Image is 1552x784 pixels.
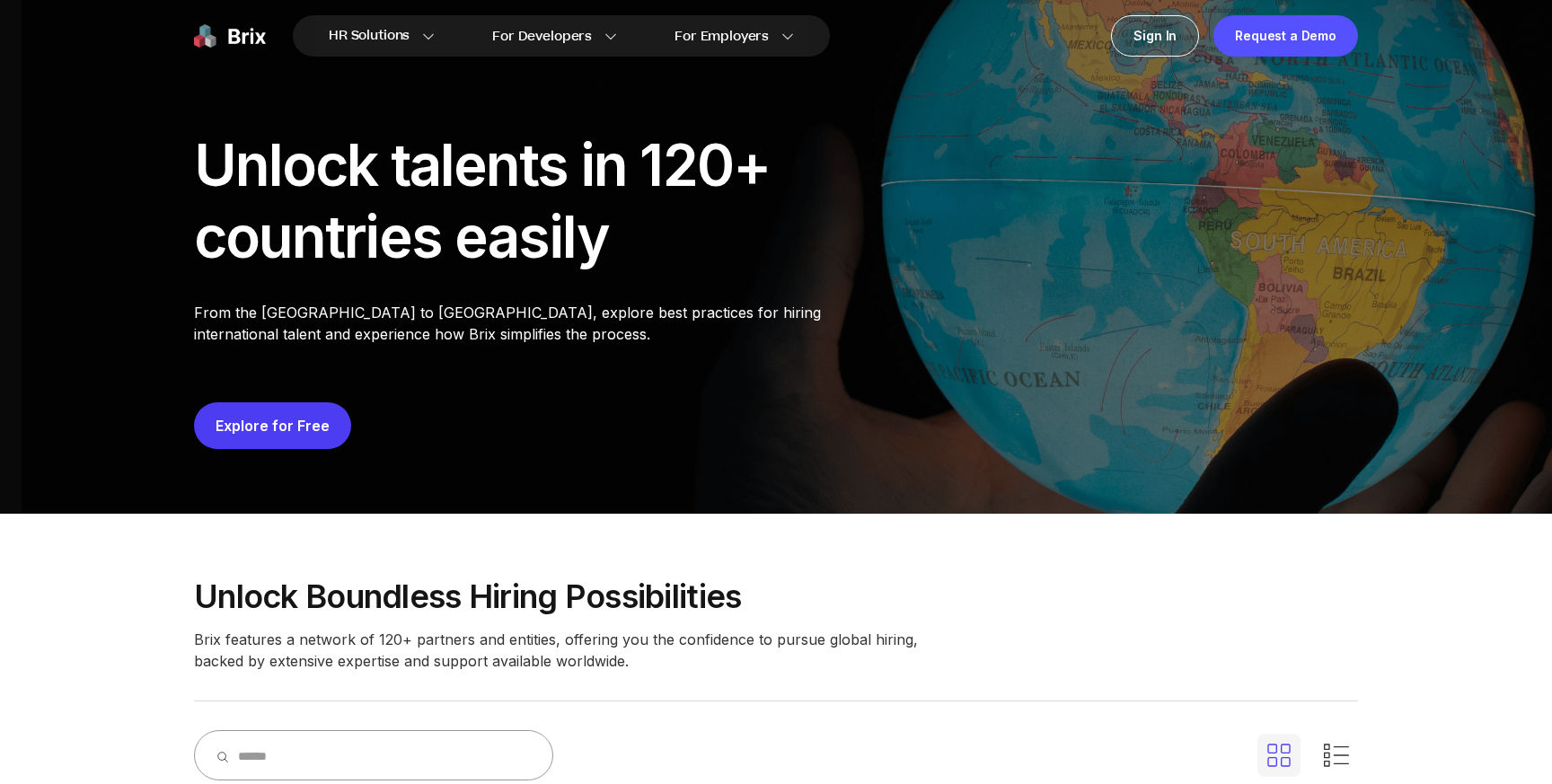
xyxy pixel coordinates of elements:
[492,27,592,46] span: For Developers
[194,129,886,273] div: Unlock talents in 120+ countries easily
[1111,15,1199,57] a: Sign In
[194,302,886,345] p: From the [GEOGRAPHIC_DATA] to [GEOGRAPHIC_DATA], explore best practices for hiring international ...
[1213,15,1358,57] a: Request a Demo
[329,22,410,50] span: HR Solutions
[675,27,769,46] span: For Employers
[194,578,1358,614] p: Unlock boundless hiring possibilities
[216,417,330,435] a: Explore for Free
[194,629,930,672] p: Brix features a network of 120+ partners and entities, offering you the confidence to pursue glob...
[194,402,351,449] button: Explore for Free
